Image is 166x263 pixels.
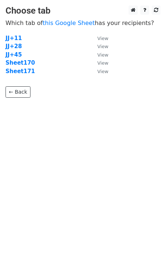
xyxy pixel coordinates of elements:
[90,60,108,66] a: View
[97,69,108,74] small: View
[6,86,30,98] a: ← Back
[6,68,35,75] a: Sheet171
[6,19,160,27] p: Which tab of has your recipients?
[97,52,108,58] small: View
[6,43,22,50] a: JJ+28
[90,35,108,42] a: View
[6,35,22,42] a: JJ+11
[129,228,166,263] iframe: Chat Widget
[90,51,108,58] a: View
[6,51,22,58] a: JJ+45
[97,44,108,49] small: View
[43,19,95,26] a: this Google Sheet
[97,60,108,66] small: View
[6,60,35,66] a: Sheet170
[6,6,160,16] h3: Choose tab
[90,68,108,75] a: View
[97,36,108,41] small: View
[90,43,108,50] a: View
